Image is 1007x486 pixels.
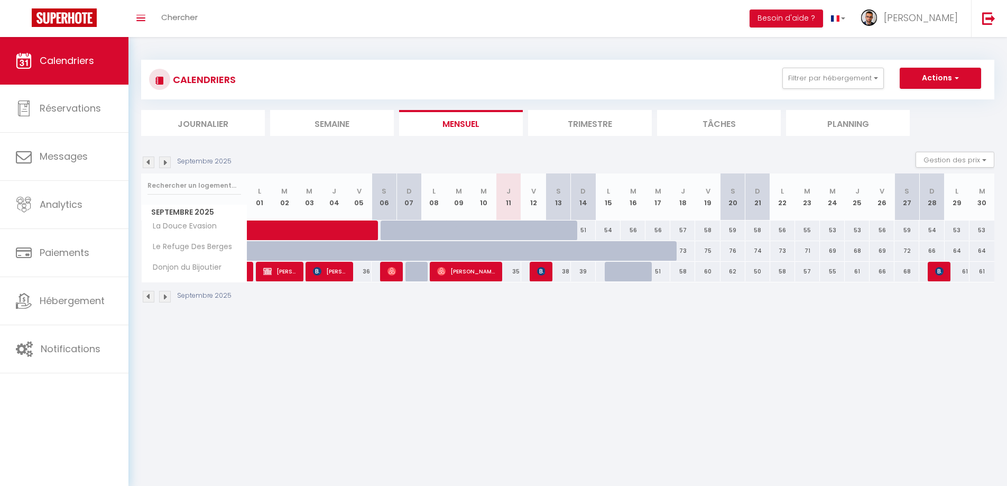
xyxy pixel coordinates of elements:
[804,186,810,196] abbr: M
[870,241,894,261] div: 69
[528,110,652,136] li: Trimestre
[745,241,770,261] div: 74
[655,186,661,196] abbr: M
[177,291,232,301] p: Septembre 2025
[446,173,471,221] th: 09
[347,262,372,281] div: 36
[40,54,94,67] span: Calendriers
[870,173,894,221] th: 26
[786,110,910,136] li: Planning
[670,262,695,281] div: 58
[695,241,720,261] div: 75
[945,241,969,261] div: 64
[829,186,836,196] abbr: M
[657,110,781,136] li: Tâches
[884,11,958,24] span: [PERSON_NAME]
[170,68,236,91] h3: CALENDRIERS
[471,173,496,221] th: 10
[755,186,760,196] abbr: D
[945,173,969,221] th: 29
[820,221,845,240] div: 53
[531,186,536,196] abbr: V
[496,262,521,281] div: 35
[820,262,845,281] div: 55
[481,186,487,196] abbr: M
[272,173,297,221] th: 02
[143,221,219,232] span: La Douce Evasion
[332,186,336,196] abbr: J
[894,262,919,281] div: 68
[521,173,546,221] th: 12
[695,262,720,281] div: 60
[845,173,870,221] th: 25
[571,173,596,221] th: 14
[900,68,981,89] button: Actions
[40,246,89,259] span: Paiements
[571,221,596,240] div: 51
[845,241,870,261] div: 68
[372,173,396,221] th: 06
[496,173,521,221] th: 11
[745,262,770,281] div: 50
[247,173,272,221] th: 01
[820,173,845,221] th: 24
[357,186,362,196] abbr: V
[770,221,795,240] div: 56
[347,173,372,221] th: 05
[861,10,877,26] img: ...
[770,262,795,281] div: 58
[143,241,235,253] span: Le Refuge Des Berges
[537,261,546,281] span: [PERSON_NAME]
[399,110,523,136] li: Mensuel
[919,221,944,240] div: 54
[40,294,105,307] span: Hébergement
[919,173,944,221] th: 28
[407,186,412,196] abbr: D
[782,68,884,89] button: Filtrer par hébergement
[894,173,919,221] th: 27
[969,262,994,281] div: 61
[720,221,745,240] div: 59
[40,150,88,163] span: Messages
[387,261,396,281] span: Océane Couette
[313,261,346,281] span: [PERSON_NAME]
[795,221,820,240] div: 55
[720,173,745,221] th: 20
[645,221,670,240] div: 56
[40,102,101,115] span: Réservations
[795,173,820,221] th: 23
[855,186,860,196] abbr: J
[142,205,247,220] span: Septembre 2025
[596,173,621,221] th: 15
[456,186,462,196] abbr: M
[306,186,312,196] abbr: M
[870,262,894,281] div: 66
[795,262,820,281] div: 57
[258,186,261,196] abbr: L
[720,262,745,281] div: 62
[750,10,823,27] button: Besoin d'aide ?
[731,186,735,196] abbr: S
[621,173,645,221] th: 16
[270,110,394,136] li: Semaine
[745,221,770,240] div: 58
[880,186,884,196] abbr: V
[437,261,495,281] span: [PERSON_NAME]
[706,186,710,196] abbr: V
[955,186,958,196] abbr: L
[382,186,386,196] abbr: S
[945,221,969,240] div: 53
[969,221,994,240] div: 53
[695,221,720,240] div: 58
[670,173,695,221] th: 18
[281,186,288,196] abbr: M
[607,186,610,196] abbr: L
[969,173,994,221] th: 30
[40,198,82,211] span: Analytics
[982,12,995,25] img: logout
[845,262,870,281] div: 61
[630,186,636,196] abbr: M
[945,262,969,281] div: 61
[770,173,795,221] th: 22
[263,261,297,281] span: [PERSON_NAME]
